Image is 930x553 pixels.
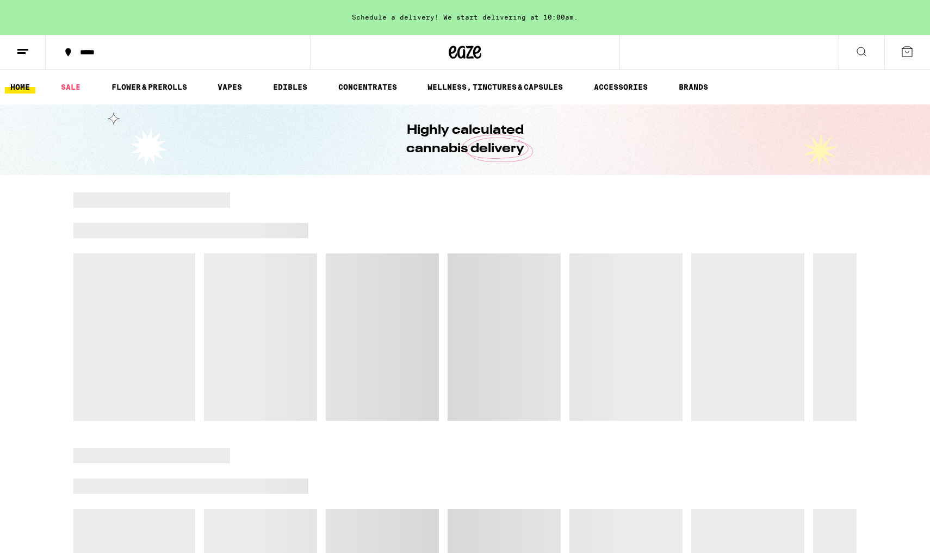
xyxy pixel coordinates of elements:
[268,80,313,94] a: EDIBLES
[375,121,555,158] h1: Highly calculated cannabis delivery
[333,80,402,94] a: CONCENTRATES
[422,80,568,94] a: WELLNESS, TINCTURES & CAPSULES
[5,80,35,94] a: HOME
[588,80,653,94] a: ACCESSORIES
[106,80,193,94] a: FLOWER & PREROLLS
[55,80,86,94] a: SALE
[212,80,247,94] a: VAPES
[673,80,714,94] a: BRANDS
